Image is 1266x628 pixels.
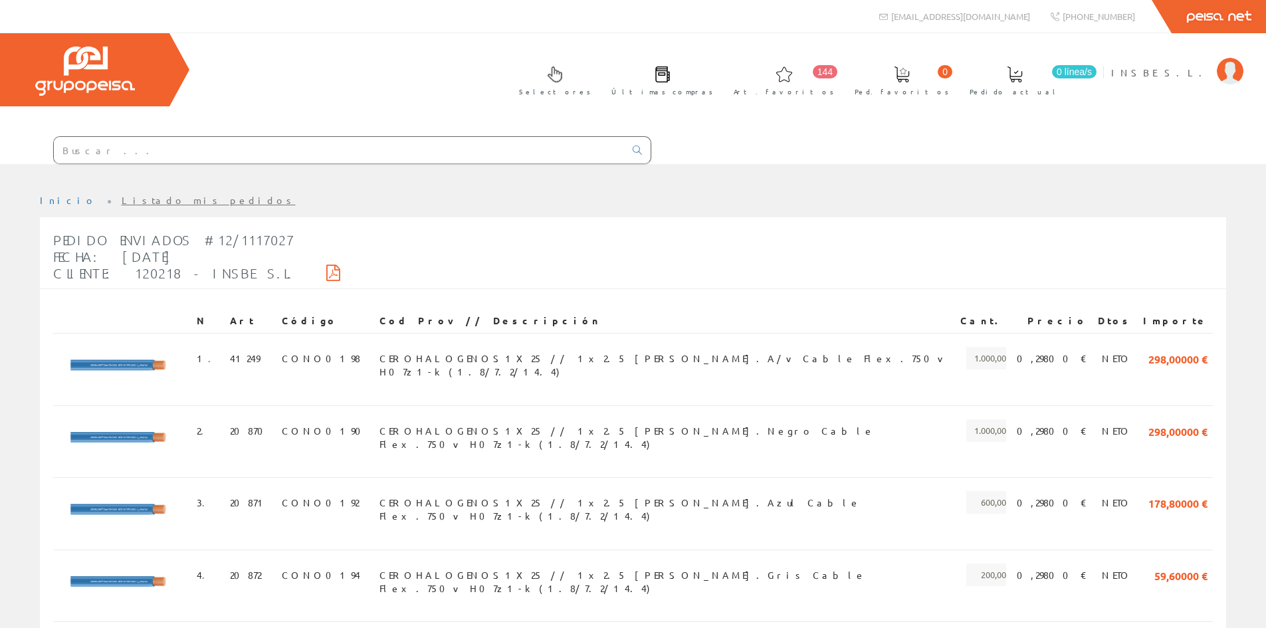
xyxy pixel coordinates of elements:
[1111,66,1210,79] span: INSBE S.L.
[1102,564,1132,586] span: NETO
[40,194,96,206] a: Inicio
[966,347,1006,369] span: 1.000,00
[966,491,1006,514] span: 600,00
[1148,347,1208,369] span: 298,00000 €
[966,419,1006,442] span: 1.000,00
[720,55,841,104] a: 144 Art. favoritos
[122,194,296,206] a: Listado mis pedidos
[197,564,213,586] span: 4
[276,309,374,333] th: Código
[379,564,950,586] span: CEROHALOGENOS1X25 // 1x2.5 [PERSON_NAME].Gris Cable Flex.750v H07z1-k (1.8/7.2/14.4)
[955,309,1011,333] th: Cant.
[734,85,834,98] span: Art. favoritos
[208,352,219,364] a: .
[197,419,212,442] span: 2
[938,65,952,78] span: 0
[374,309,955,333] th: Cod Prov // Descripción
[58,347,186,392] img: Foto artículo (192x67.584)
[202,569,213,581] a: .
[506,55,597,104] a: Selectores
[202,496,213,508] a: .
[54,137,625,163] input: Buscar ...
[855,85,949,98] span: Ped. favoritos
[1102,347,1132,369] span: NETO
[519,85,591,98] span: Selectores
[225,309,276,333] th: Art
[230,564,261,586] span: 20872
[197,347,219,369] span: 1
[35,47,135,96] img: Grupo Peisa
[326,268,340,277] i: Descargar PDF
[53,232,294,281] span: Pedido Enviados #12/1117027 Fecha: [DATE] Cliente: 120218 - INSBE S.L.
[58,564,186,609] img: Foto artículo (192x67.584)
[891,11,1030,22] span: [EMAIL_ADDRESS][DOMAIN_NAME]
[379,491,950,514] span: CEROHALOGENOS1X25 // 1x2.5 [PERSON_NAME].Azul Cable Flex.750v H07z1-k (1.8/7.2/14.4)
[1063,11,1135,22] span: [PHONE_NUMBER]
[191,309,225,333] th: N
[282,564,360,586] span: CONO0194
[1148,491,1208,514] span: 178,80000 €
[58,491,186,536] img: Foto artículo (192x67.584)
[282,491,359,514] span: CONO0192
[58,419,186,465] img: Foto artículo (192x67.584)
[1017,564,1087,586] span: 0,29800 €
[1148,419,1208,442] span: 298,00000 €
[201,425,212,437] a: .
[1017,347,1087,369] span: 0,29800 €
[966,564,1006,586] span: 200,00
[598,55,720,104] a: Últimas compras
[197,491,213,514] span: 3
[813,65,837,78] span: 144
[379,347,950,369] span: CEROHALOGENOS1X25 // 1x2.5 [PERSON_NAME].A/v Cable Flex.750v H07z1-k (1.8/7.2/14.4)
[1111,55,1243,68] a: INSBE S.L.
[1017,419,1087,442] span: 0,29800 €
[282,347,360,369] span: CONO0198
[1138,309,1213,333] th: Importe
[1154,564,1208,586] span: 59,60000 €
[230,491,268,514] span: 20871
[1011,309,1093,333] th: Precio
[1102,491,1132,514] span: NETO
[1093,309,1138,333] th: Dtos
[230,347,260,369] span: 41249
[282,419,369,442] span: CONO0190
[1102,419,1132,442] span: NETO
[970,85,1060,98] span: Pedido actual
[1052,65,1097,78] span: 0 línea/s
[230,419,271,442] span: 20870
[379,419,950,442] span: CEROHALOGENOS1X25 // 1x2.5 [PERSON_NAME].Negro Cable Flex.750v H07z1-k (1.8/7.2/14.4)
[611,85,713,98] span: Últimas compras
[1017,491,1087,514] span: 0,29800 €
